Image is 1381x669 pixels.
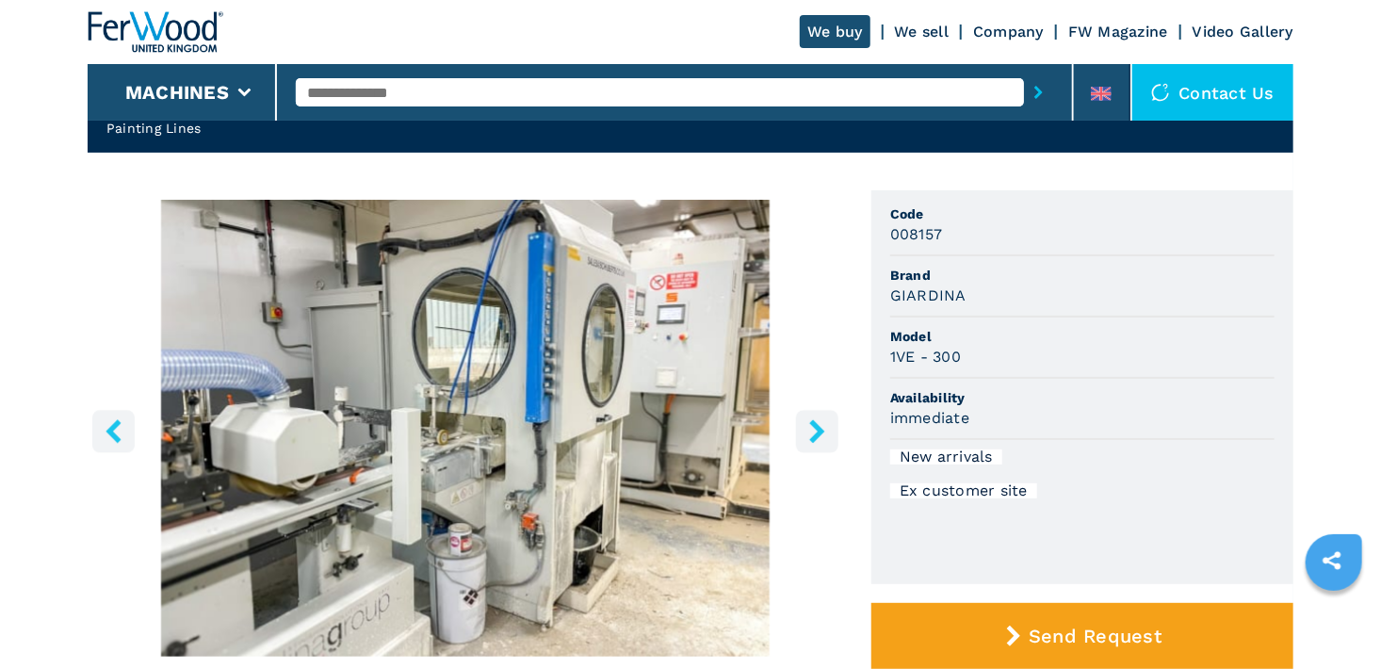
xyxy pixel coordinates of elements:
[1151,83,1170,102] img: Contact us
[871,603,1293,669] button: Send Request
[125,81,229,104] button: Machines
[106,119,367,138] h2: Painting Lines
[88,200,843,657] img: Painting Lines GIARDINA 1VE - 300
[890,346,961,367] h3: 1VE - 300
[890,388,1275,407] span: Availability
[890,483,1037,498] div: Ex customer site
[1029,625,1162,647] span: Send Request
[88,11,223,53] img: Ferwood
[895,23,950,41] a: We sell
[92,410,135,452] button: left-button
[1308,537,1356,584] a: sharethis
[890,266,1275,285] span: Brand
[1024,71,1053,114] button: submit-button
[796,410,838,452] button: right-button
[1132,64,1294,121] div: Contact us
[800,15,870,48] a: We buy
[88,200,843,657] div: Go to Slide 2
[890,223,943,245] h3: 008157
[1193,23,1293,41] a: Video Gallery
[890,327,1275,346] span: Model
[890,204,1275,223] span: Code
[1068,23,1168,41] a: FW Magazine
[890,285,967,306] h3: GIARDINA
[890,449,1002,465] div: New arrivals
[1301,584,1367,655] iframe: Chat
[973,23,1044,41] a: Company
[890,407,969,429] h3: immediate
